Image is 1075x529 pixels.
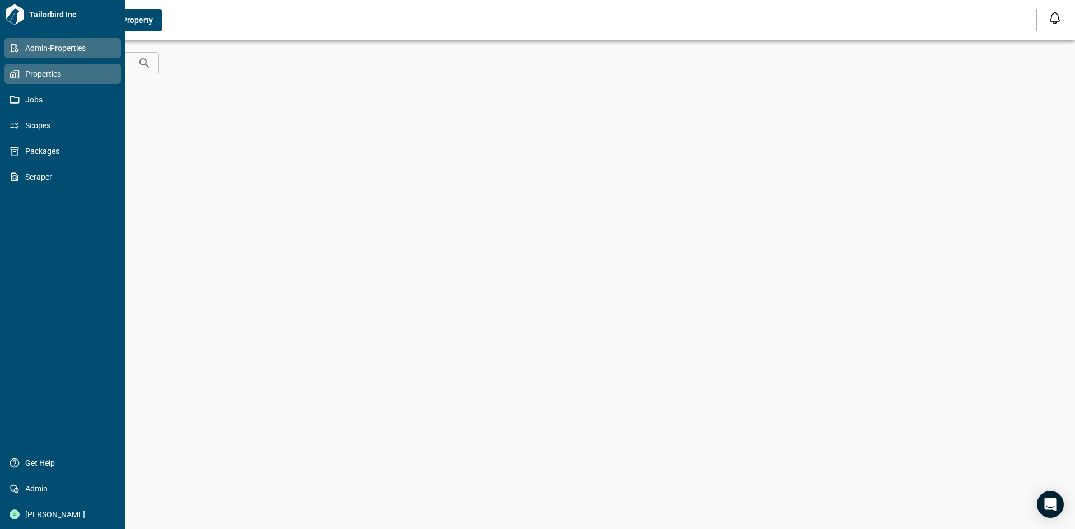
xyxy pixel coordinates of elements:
div: Ownership Group [40,174,235,205]
a: Packages [4,141,121,161]
div: Address [40,143,381,174]
div: Open Intercom Messenger [1037,491,1064,518]
a: Admin-Properties [4,38,121,58]
span: Scopes [20,120,110,131]
a: Properties [4,64,121,84]
span: Jobs [20,94,110,105]
a: Admin [4,479,121,499]
span: Properties [20,68,110,79]
span: Admin-Properties [20,43,110,54]
a: Scopes [4,115,121,135]
a: Scraper [4,167,121,187]
a: Jobs [4,90,121,110]
span: [PERSON_NAME] [20,509,110,520]
span: Packages [20,146,110,157]
span: Admin [20,483,110,494]
span: Get Help [20,457,110,469]
span: Scraper [20,171,110,182]
button: Open notification feed [1046,9,1064,27]
span: Tailorbird Inc [25,9,121,20]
